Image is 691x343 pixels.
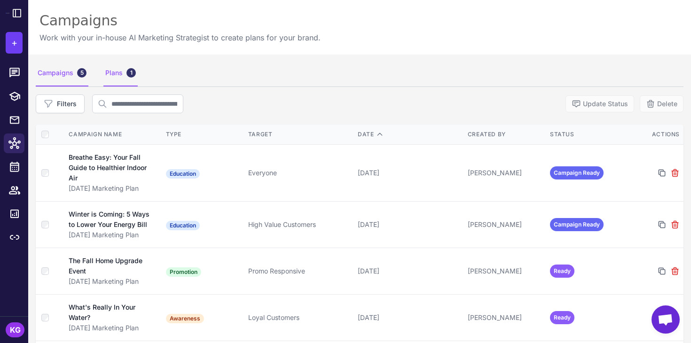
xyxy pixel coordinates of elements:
[69,230,156,240] div: [DATE] Marketing Plan
[103,60,138,86] div: Plans
[166,221,200,230] span: Education
[36,94,85,113] button: Filters
[565,95,634,112] button: Update Status
[358,130,460,139] div: Date
[69,209,150,230] div: Winter is Coming: 5 Ways to Lower Your Energy Bill
[468,312,542,323] div: [PERSON_NAME]
[358,266,460,276] div: [DATE]
[69,323,156,333] div: [DATE] Marketing Plan
[166,169,200,179] span: Education
[6,322,24,337] div: KG
[166,130,241,139] div: Type
[126,68,136,78] div: 1
[69,256,148,276] div: The Fall Home Upgrade Event
[358,312,460,323] div: [DATE]
[358,168,460,178] div: [DATE]
[468,219,542,230] div: [PERSON_NAME]
[550,265,574,278] span: Ready
[550,130,625,139] div: Status
[69,130,156,139] div: Campaign Name
[248,130,351,139] div: Target
[652,305,680,334] div: Open chat
[166,314,204,323] span: Awareness
[248,312,351,323] div: Loyal Customers
[77,68,86,78] div: 5
[166,267,201,277] span: Promotion
[11,36,17,50] span: +
[39,11,321,30] div: Campaigns
[628,125,683,145] th: Actions
[69,152,150,183] div: Breathe Easy: Your Fall Guide to Healthier Indoor Air
[248,266,351,276] div: Promo Responsive
[640,95,683,112] button: Delete
[468,266,542,276] div: [PERSON_NAME]
[468,168,542,178] div: [PERSON_NAME]
[468,130,542,139] div: Created By
[69,183,156,194] div: [DATE] Marketing Plan
[6,32,23,54] button: +
[36,60,88,86] div: Campaigns
[69,276,156,287] div: [DATE] Marketing Plan
[248,168,351,178] div: Everyone
[550,218,604,231] span: Campaign Ready
[550,166,604,179] span: Campaign Ready
[248,219,351,230] div: High Value Customers
[358,219,460,230] div: [DATE]
[550,311,574,324] span: Ready
[39,32,321,43] p: Work with your in-house AI Marketing Strategist to create plans for your brand.
[69,302,148,323] div: What's Really In Your Water?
